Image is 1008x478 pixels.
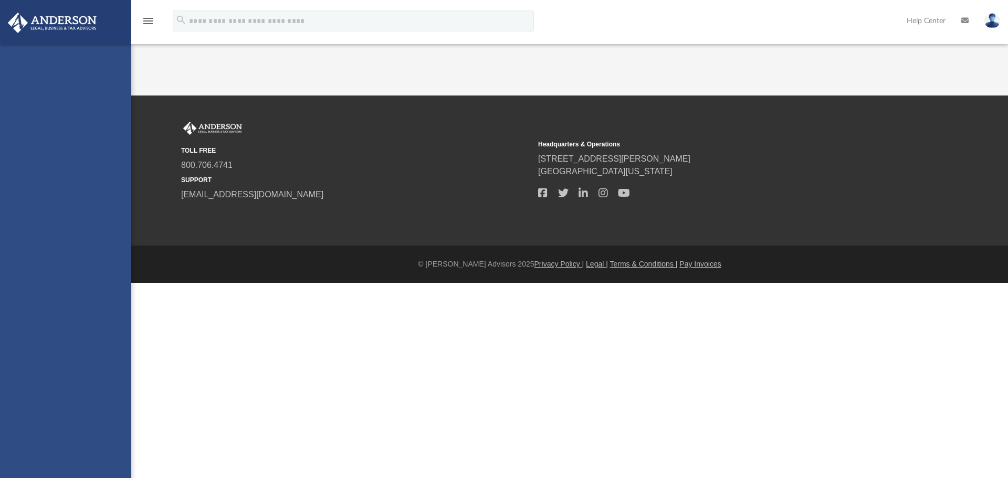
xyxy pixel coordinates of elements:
div: © [PERSON_NAME] Advisors 2025 [131,259,1008,270]
small: SUPPORT [181,175,531,185]
small: TOLL FREE [181,146,531,155]
small: Headquarters & Operations [538,140,888,149]
img: Anderson Advisors Platinum Portal [181,122,244,135]
a: [EMAIL_ADDRESS][DOMAIN_NAME] [181,190,323,199]
img: User Pic [984,13,1000,28]
img: Anderson Advisors Platinum Portal [5,13,100,33]
a: Legal | [586,260,608,268]
a: menu [142,20,154,27]
a: [STREET_ADDRESS][PERSON_NAME] [538,154,690,163]
a: Terms & Conditions | [610,260,678,268]
a: Privacy Policy | [534,260,584,268]
i: search [175,14,187,26]
i: menu [142,15,154,27]
a: 800.706.4741 [181,161,233,169]
a: [GEOGRAPHIC_DATA][US_STATE] [538,167,673,176]
a: Pay Invoices [679,260,721,268]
